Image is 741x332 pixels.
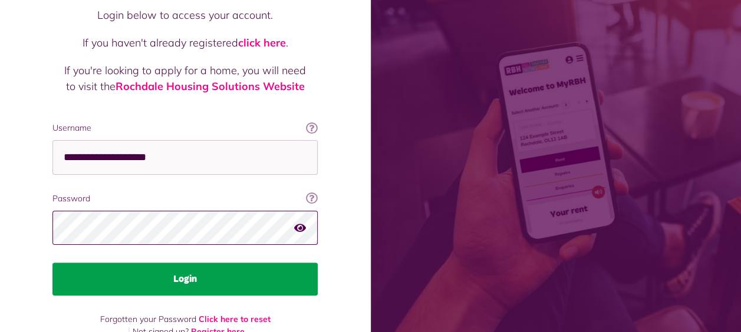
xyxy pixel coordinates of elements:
[52,122,318,134] label: Username
[100,314,196,324] span: Forgotten your Password
[238,36,286,49] a: click here
[52,263,318,296] button: Login
[64,7,306,23] p: Login below to access your account.
[64,35,306,51] p: If you haven't already registered .
[52,192,318,205] label: Password
[116,79,305,93] a: Rochdale Housing Solutions Website
[64,62,306,94] p: If you're looking to apply for a home, you will need to visit the
[199,314,271,324] a: Click here to reset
